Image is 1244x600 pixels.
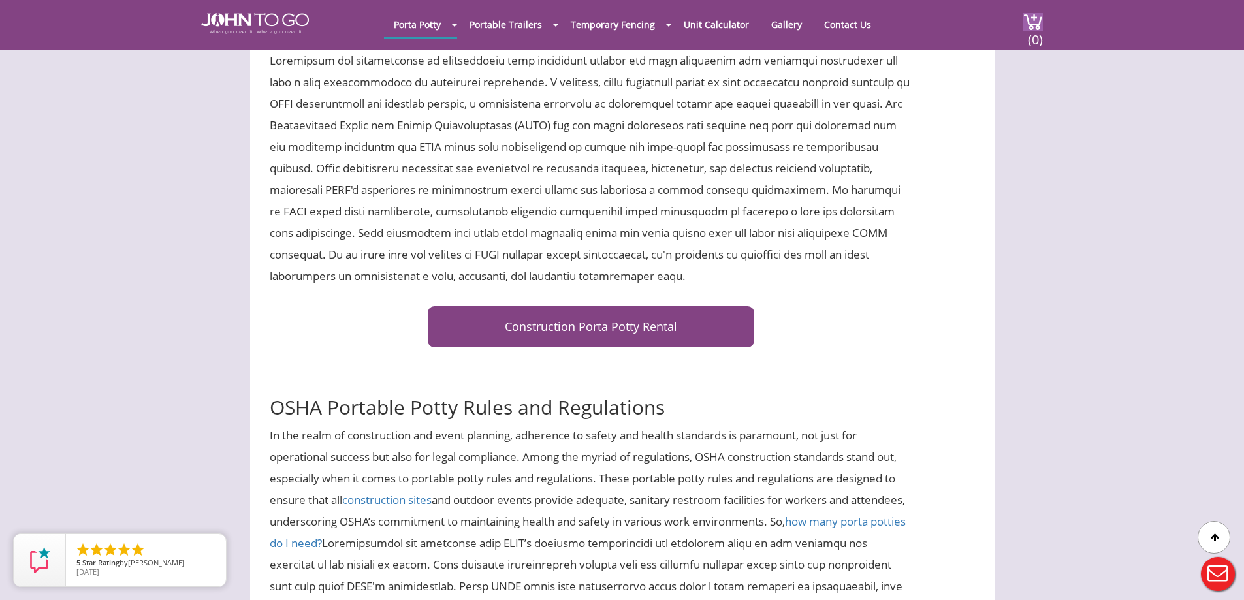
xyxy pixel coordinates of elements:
h2: OSHA Portable Potty Rules and Regulations [270,367,913,418]
span: [PERSON_NAME] [128,558,185,567]
a: Portable Trailers [460,12,552,37]
img: JOHN to go [201,13,309,34]
img: Review Rating [27,547,53,573]
span: by [76,559,215,568]
span: 5 [76,558,80,567]
a: Temporary Fencing [561,12,665,37]
li:  [103,542,118,558]
a: Gallery [761,12,812,37]
li:  [130,542,146,558]
span: (0) [1027,20,1043,48]
span: Star Rating [82,558,120,567]
li:  [116,542,132,558]
a: Unit Calculator [674,12,759,37]
a: Construction Porta Potty Rental [428,306,754,347]
span: [DATE] [76,567,99,576]
li:  [89,542,104,558]
a: construction sites [342,492,432,507]
button: Live Chat [1192,548,1244,600]
img: cart a [1023,13,1043,31]
a: Contact Us [814,12,881,37]
a: Porta Potty [384,12,451,37]
li:  [75,542,91,558]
